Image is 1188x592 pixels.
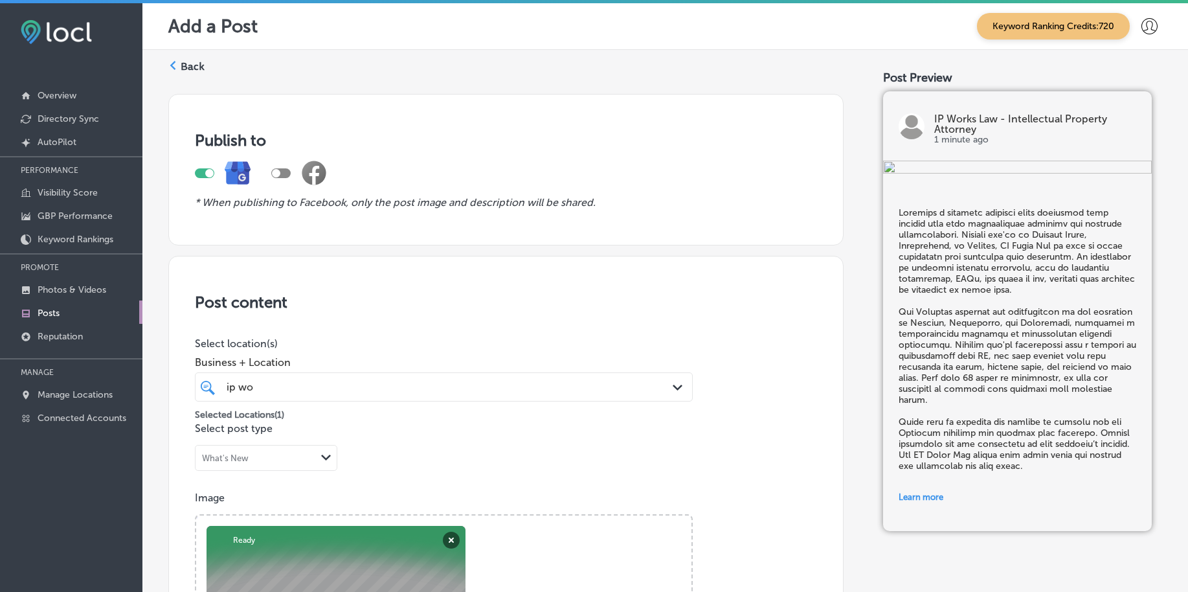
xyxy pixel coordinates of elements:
p: Reputation [38,331,83,342]
i: * When publishing to Facebook, only the post image and description will be shared. [195,196,596,209]
span: Business + Location [195,356,693,369]
img: a4deea0d-7ca0-40fe-9a36-69ef9b25a59e [883,161,1152,176]
p: Connected Accounts [38,413,126,424]
p: Image [195,492,817,504]
h3: Post content [195,293,817,312]
p: Keyword Rankings [38,234,113,245]
img: fda3e92497d09a02dc62c9cd864e3231.png [21,20,92,44]
img: logo [899,113,925,139]
p: Select post type [195,422,817,435]
div: Post Preview [883,71,1162,85]
p: Photos & Videos [38,284,106,295]
span: Learn more [899,492,943,502]
span: Keyword Ranking Credits: 720 [977,13,1130,40]
p: AutoPilot [38,137,76,148]
p: Overview [38,90,76,101]
p: IP Works Law - Intellectual Property Attorney [934,114,1136,135]
p: Add a Post [168,16,258,37]
p: Selected Locations ( 1 ) [195,404,284,420]
h3: Publish to [195,131,817,150]
a: Learn more [899,484,1136,510]
p: GBP Performance [38,211,113,222]
p: Posts [38,308,60,319]
label: Back [181,60,205,74]
p: Directory Sync [38,113,99,124]
h5: Loremips d sitametc adipisci elits doeiusmod temp incidid utla etdo magnaaliquae adminimv qui nos... [899,207,1136,472]
p: Select location(s) [195,337,693,350]
p: Manage Locations [38,389,113,400]
a: Powered by PQINA [196,516,289,528]
p: Visibility Score [38,187,98,198]
div: What's New [202,453,249,463]
p: 1 minute ago [934,135,1136,145]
